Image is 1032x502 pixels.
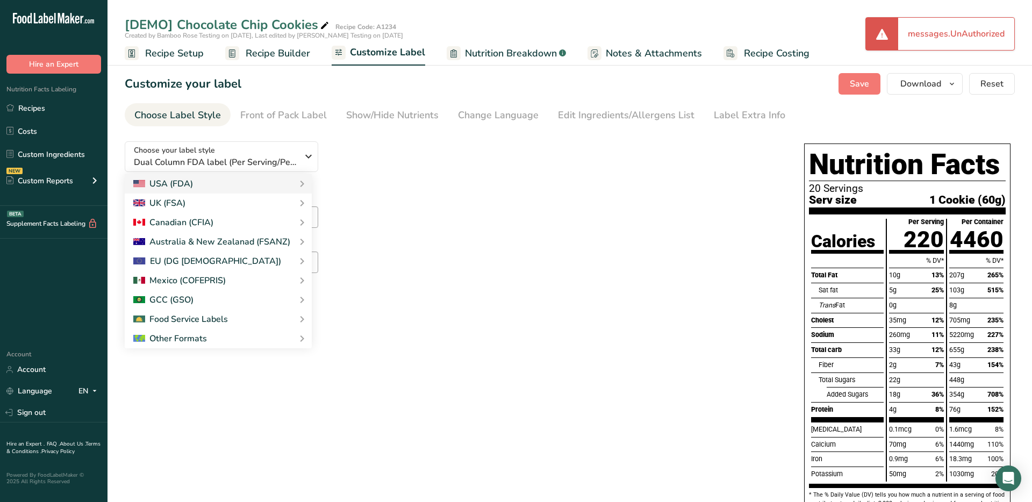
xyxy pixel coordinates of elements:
[465,46,557,61] span: Nutrition Breakdown
[987,440,1004,448] span: 110%
[133,332,207,345] div: Other Formats
[41,448,75,455] a: Privacy Policy
[346,108,439,123] div: Show/Hide Nutrients
[133,296,145,304] img: 2Q==
[458,108,539,123] div: Change Language
[811,313,884,328] div: Cholest
[811,233,875,250] div: Calories
[949,440,974,448] span: 1440mg
[811,268,884,283] div: Total Fat
[889,376,900,384] span: 22g
[819,372,884,388] div: Total Sugars
[889,253,943,268] div: % DV*
[987,316,1004,324] span: 235%
[819,357,884,372] div: Fiber
[744,46,809,61] span: Recipe Costing
[134,108,221,123] div: Choose Label Style
[949,331,974,339] span: 5220mg
[225,41,310,66] a: Recipe Builder
[134,156,298,169] span: Dual Column FDA label (Per Serving/Per Container)
[949,425,972,433] span: 1.6mcg
[6,168,23,174] div: NEW
[949,271,964,279] span: 207g
[134,145,215,156] span: Choose your label style
[6,440,45,448] a: Hire an Expert .
[949,301,957,309] span: 8g
[987,361,1004,369] span: 154%
[850,77,869,90] span: Save
[6,55,101,74] button: Hire an Expert
[904,226,944,253] span: 220
[7,211,24,217] div: BETA
[991,470,1004,478] span: 20%
[125,141,318,172] button: Choose your label style Dual Column FDA label (Per Serving/Per Container)
[949,376,964,384] span: 448g
[931,331,944,339] span: 11%
[606,46,702,61] span: Notes & Attachments
[889,390,900,398] span: 18g
[908,219,944,226] div: Per Serving
[558,108,694,123] div: Edit Ingredients/Allergens List
[125,41,204,66] a: Recipe Setup
[133,255,281,268] div: EU (DG [DEMOGRAPHIC_DATA])
[987,286,1004,294] span: 515%
[6,382,52,400] a: Language
[811,467,884,482] div: Potassium
[995,425,1004,433] span: 8%
[931,286,944,294] span: 25%
[889,425,912,433] span: 0.1mcg
[133,274,226,287] div: Mexico (COFEPRIS)
[125,15,331,34] div: [DEMO] Chocolate Chip Cookies
[889,440,906,448] span: 70mg
[889,346,900,354] span: 33g
[889,286,897,294] span: 5g
[889,470,906,478] span: 50mg
[6,440,101,455] a: Terms & Conditions .
[838,73,880,95] button: Save
[949,286,964,294] span: 103g
[809,183,1006,194] p: 20 Servings
[935,455,944,463] span: 6%
[887,73,963,95] button: Download
[962,219,1004,226] div: Per Container
[987,455,1004,463] span: 100%
[987,405,1004,413] span: 152%
[969,73,1015,95] button: Reset
[949,470,974,478] span: 1030mg
[935,361,944,369] span: 7%
[935,440,944,448] span: 6%
[811,451,884,467] div: Iron
[949,346,964,354] span: 655g
[133,313,228,326] div: Food Service Labels
[60,440,85,448] a: About Us .
[335,22,396,32] div: Recipe Code: A1234
[447,41,566,66] a: Nutrition Breakdown
[819,301,835,309] i: Trans
[240,108,327,123] div: Front of Pack Label
[889,331,910,339] span: 260mg
[809,194,857,205] span: Serv size
[949,455,972,463] span: 18.3mg
[889,316,906,324] span: 35mg
[145,46,204,61] span: Recipe Setup
[889,455,908,463] span: 0.9mg
[995,465,1021,491] div: Open Intercom Messenger
[931,346,944,354] span: 12%
[987,346,1004,354] span: 238%
[723,41,809,66] a: Recipe Costing
[949,316,970,324] span: 705mg
[931,316,944,324] span: 12%
[931,271,944,279] span: 13%
[350,45,425,60] span: Customize Label
[809,148,1006,181] h1: Nutrition Facts
[949,361,961,369] span: 43g
[949,253,1004,268] div: % DV*
[125,75,241,93] h1: Customize your label
[900,77,941,90] span: Download
[935,405,944,413] span: 8%
[827,387,884,402] div: Added Sugars
[987,271,1004,279] span: 265%
[811,342,884,357] div: Total carb
[811,402,884,417] div: Protein
[889,301,897,309] span: 0g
